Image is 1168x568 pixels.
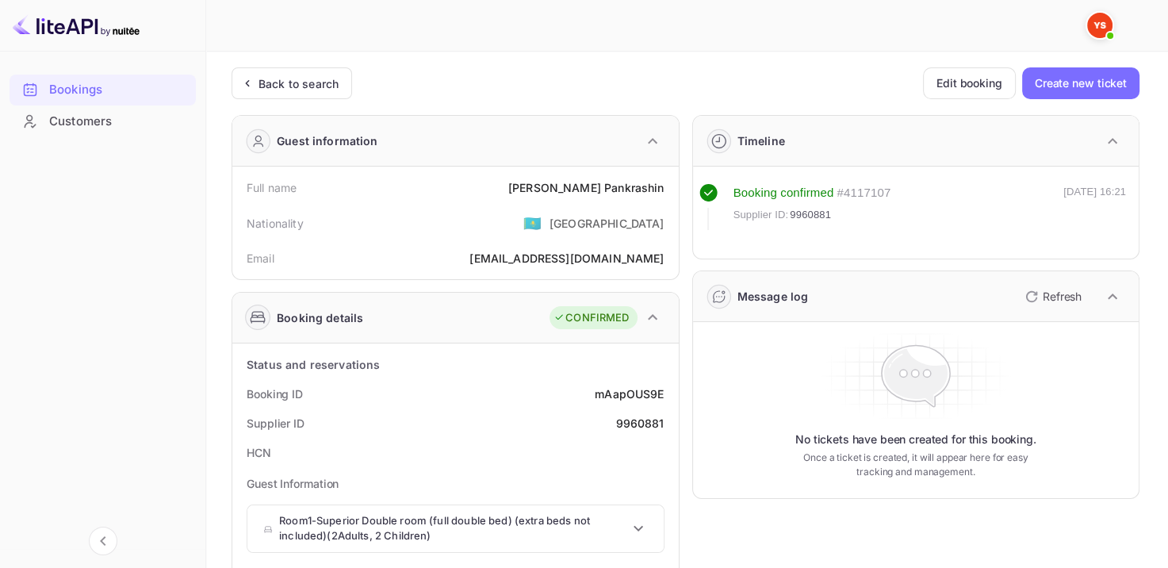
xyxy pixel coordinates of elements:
[796,451,1035,479] p: Once a ticket is created, it will appear here for easy tracking and management.
[790,207,831,223] span: 9960881
[247,179,297,196] div: Full name
[247,215,304,232] div: Nationality
[733,207,789,223] span: Supplier ID:
[247,444,271,461] div: HCN
[13,13,140,38] img: LiteAPI logo
[10,106,196,136] a: Customers
[247,356,380,373] div: Status and reservations
[247,250,274,267] div: Email
[595,386,664,402] div: mAapOUS9E
[733,184,834,202] div: Booking confirmed
[49,113,188,131] div: Customers
[469,250,664,267] div: [EMAIL_ADDRESS][DOMAIN_NAME]
[523,209,542,237] span: United States
[277,132,378,149] div: Guest information
[10,75,196,104] a: Bookings
[795,432,1036,447] p: No tickets have been created for this booking.
[89,527,117,555] button: Collapse navigation
[553,310,629,326] div: CONFIRMED
[550,215,664,232] div: [GEOGRAPHIC_DATA]
[10,106,196,137] div: Customers
[10,75,196,106] div: Bookings
[1016,284,1088,309] button: Refresh
[1022,67,1139,99] button: Create new ticket
[49,81,188,99] div: Bookings
[837,184,890,202] div: # 4117107
[247,415,304,432] div: Supplier ID
[1087,13,1112,38] img: Yandex Support
[279,513,628,544] p: Room 1 - Superior Double room (full double bed) (extra beds not included) ( 2 Adults , 2 Children )
[247,505,664,552] div: Room1-Superior Double room (full double bed) (extra beds not included)(2Adults, 2 Children)
[247,475,664,492] p: Guest Information
[1063,184,1126,230] div: [DATE] 16:21
[258,75,339,92] div: Back to search
[615,415,664,432] div: 9960881
[508,179,664,196] div: [PERSON_NAME] Pankrashin
[923,67,1016,99] button: Edit booking
[737,288,809,305] div: Message log
[737,132,785,149] div: Timeline
[277,309,363,326] div: Booking details
[1043,288,1082,305] p: Refresh
[247,386,303,402] div: Booking ID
